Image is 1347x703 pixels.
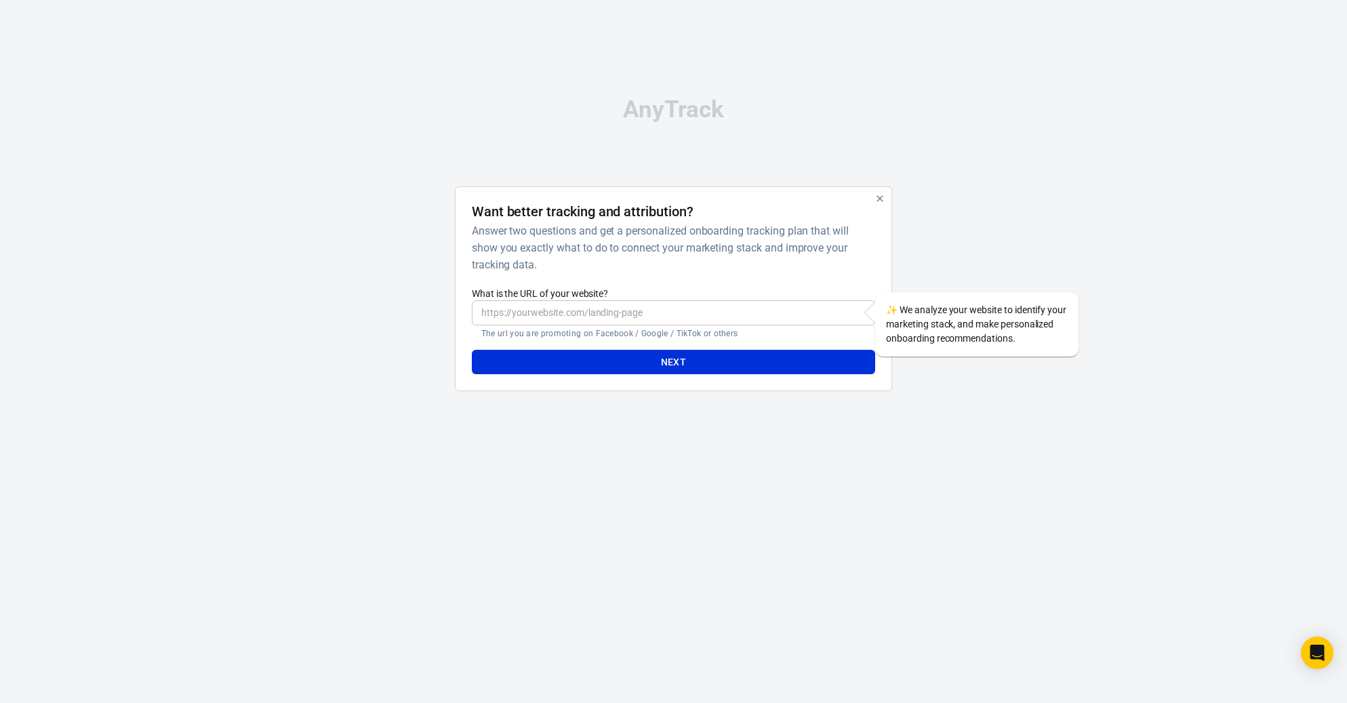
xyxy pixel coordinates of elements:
[472,287,875,300] label: What is the URL of your website?
[472,222,870,273] h6: Answer two questions and get a personalized onboarding tracking plan that will show you exactly w...
[886,304,898,315] span: sparkles
[875,292,1079,357] div: We analyze your website to identify your marketing stack, and make personalized onboarding recomm...
[472,350,875,375] button: Next
[472,300,875,325] input: https://yourwebsite.com/landing-page
[335,98,1013,121] div: AnyTrack
[1301,637,1333,669] div: Open Intercom Messenger
[481,328,866,339] p: The url you are promoting on Facebook / Google / TikTok or others
[472,203,693,220] h4: Want better tracking and attribution?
